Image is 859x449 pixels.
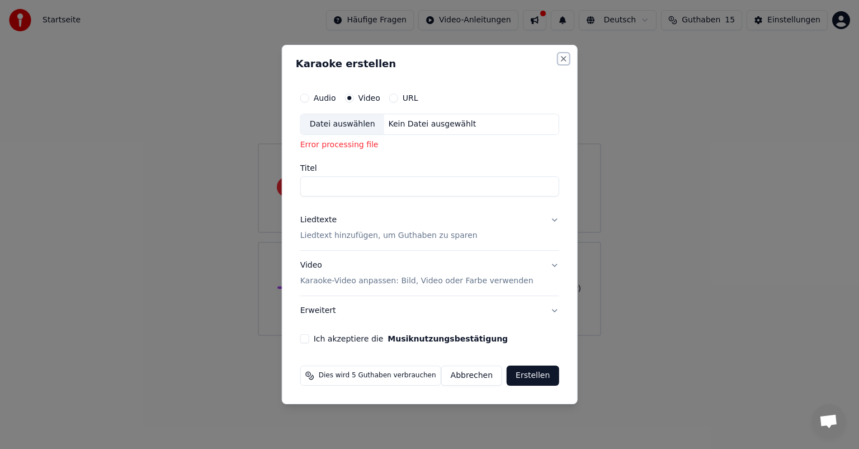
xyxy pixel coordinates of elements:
div: Video [300,260,534,287]
label: URL [403,94,418,102]
span: Dies wird 5 Guthaben verbrauchen [319,371,436,380]
div: Error processing file [300,139,559,151]
div: Kein Datei ausgewählt [384,119,481,130]
div: Datei auswählen [301,114,384,134]
label: Ich akzeptiere die [314,335,508,343]
label: Video [358,94,380,102]
div: Liedtexte [300,214,337,226]
button: Erstellen [507,366,559,386]
button: LiedtexteLiedtext hinzufügen, um Guthaben zu sparen [300,205,559,250]
button: Abbrechen [441,366,502,386]
button: Ich akzeptiere die [388,335,508,343]
label: Titel [300,164,559,172]
button: Erweitert [300,296,559,325]
button: VideoKaraoke-Video anpassen: Bild, Video oder Farbe verwenden [300,251,559,296]
p: Liedtext hinzufügen, um Guthaben zu sparen [300,230,478,241]
h2: Karaoke erstellen [296,59,564,69]
label: Audio [314,94,336,102]
p: Karaoke-Video anpassen: Bild, Video oder Farbe verwenden [300,275,534,287]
